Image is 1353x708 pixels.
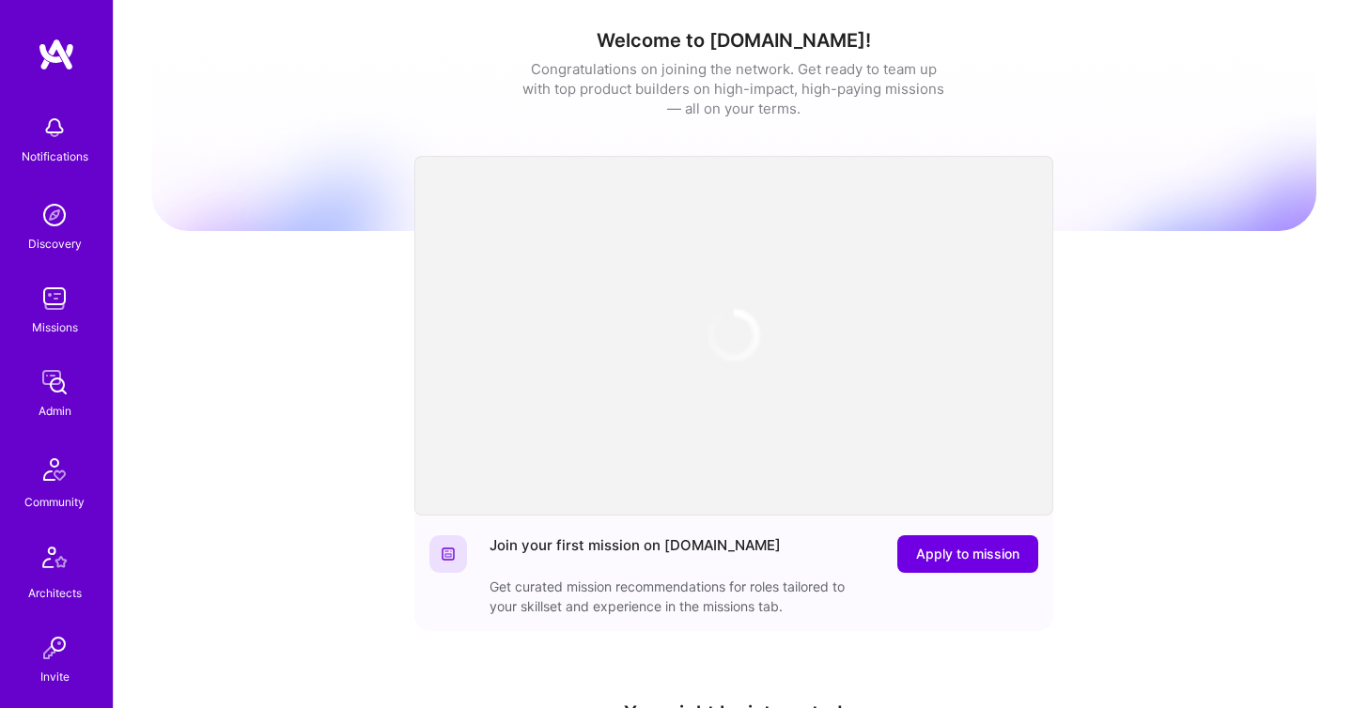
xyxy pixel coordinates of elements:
[916,545,1019,563] span: Apply to mission
[706,307,762,363] img: loading
[36,280,73,317] img: teamwork
[490,577,865,616] div: Get curated mission recommendations for roles tailored to your skillset and experience in the mis...
[897,535,1038,573] button: Apply to mission
[28,583,82,603] div: Architects
[39,401,71,421] div: Admin
[36,196,73,234] img: discovery
[522,59,945,118] div: Congratulations on joining the network. Get ready to team up with top product builders on high-im...
[36,363,73,401] img: admin teamwork
[40,667,70,686] div: Invite
[441,546,456,562] img: Website
[32,447,77,492] img: Community
[32,538,77,583] img: Architects
[36,629,73,667] img: Invite
[36,109,73,146] img: bell
[490,535,781,573] div: Join your first mission on [DOMAIN_NAME]
[32,317,78,337] div: Missions
[38,38,75,71] img: logo
[414,156,1053,516] iframe: video
[24,492,85,512] div: Community
[151,29,1316,52] h1: Welcome to [DOMAIN_NAME]!
[28,234,82,254] div: Discovery
[22,146,88,166] div: Notifications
